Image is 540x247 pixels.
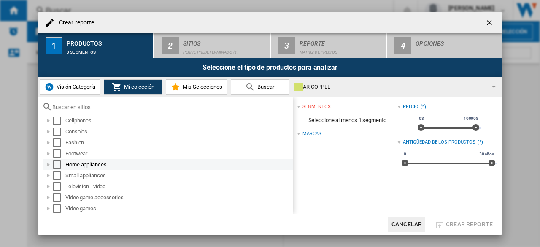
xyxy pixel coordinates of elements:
[231,79,289,95] button: Buscar
[65,204,292,213] div: Video games
[65,160,292,169] div: Home appliances
[403,139,475,146] div: Antigüedad de los productos
[65,171,292,180] div: Small appliances
[183,37,266,46] div: Sitios
[302,130,321,137] div: Marcas
[65,149,292,158] div: Footwear
[162,37,179,54] div: 2
[297,112,397,128] span: Seleccione al menos 1 segmento
[53,171,65,180] md-checkbox: Select
[271,33,387,58] button: 3 Reporte Matriz de precios
[394,37,411,54] div: 4
[65,182,292,191] div: Television - video
[462,115,480,122] span: 10000$
[478,151,495,157] span: 30 años
[46,37,62,54] div: 1
[181,84,222,90] span: Mis Selecciones
[53,149,65,158] md-checkbox: Select
[53,204,65,213] md-checkbox: Select
[54,84,95,90] span: Visión Categoría
[122,84,154,90] span: Mi colección
[166,79,227,95] button: Mis Selecciones
[300,46,383,54] div: Matriz de precios
[53,193,65,202] md-checkbox: Select
[52,104,289,110] input: Buscar en sitios
[53,117,65,125] md-checkbox: Select
[65,117,292,125] div: Cellphones
[55,19,94,27] h4: Crear reporte
[485,19,495,29] ng-md-icon: getI18NText('BUTTONS.CLOSE_DIALOG')
[403,103,418,110] div: Precio
[255,84,274,90] span: Buscar
[53,160,65,169] md-checkbox: Select
[300,37,383,46] div: Reporte
[302,103,330,110] div: segmentos
[67,37,150,46] div: Productos
[388,217,425,232] button: Cancelar
[278,37,295,54] div: 3
[387,33,502,58] button: 4 Opciones
[154,33,270,58] button: 2 Sitios Perfil predeterminado (1)
[38,33,154,58] button: 1 Productos 0 segmentos
[65,193,292,202] div: Video game accessories
[446,221,493,228] span: Crear reporte
[40,79,100,95] button: Visión Categoría
[67,46,150,54] div: 0 segmentos
[104,79,162,95] button: Mi colección
[294,81,485,93] div: AR COPPEL
[416,37,499,46] div: Opciones
[53,182,65,191] md-checkbox: Select
[44,82,54,92] img: wiser-icon-blue.png
[432,217,495,232] button: Crear reporte
[53,138,65,147] md-checkbox: Select
[418,115,425,122] span: 0$
[482,14,499,31] button: getI18NText('BUTTONS.CLOSE_DIALOG')
[65,138,292,147] div: Fashion
[38,58,502,77] div: Seleccione el tipo de productos para analizar
[183,46,266,54] div: Perfil predeterminado (1)
[402,151,408,157] span: 0
[53,128,65,136] md-checkbox: Select
[65,128,292,136] div: Consoles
